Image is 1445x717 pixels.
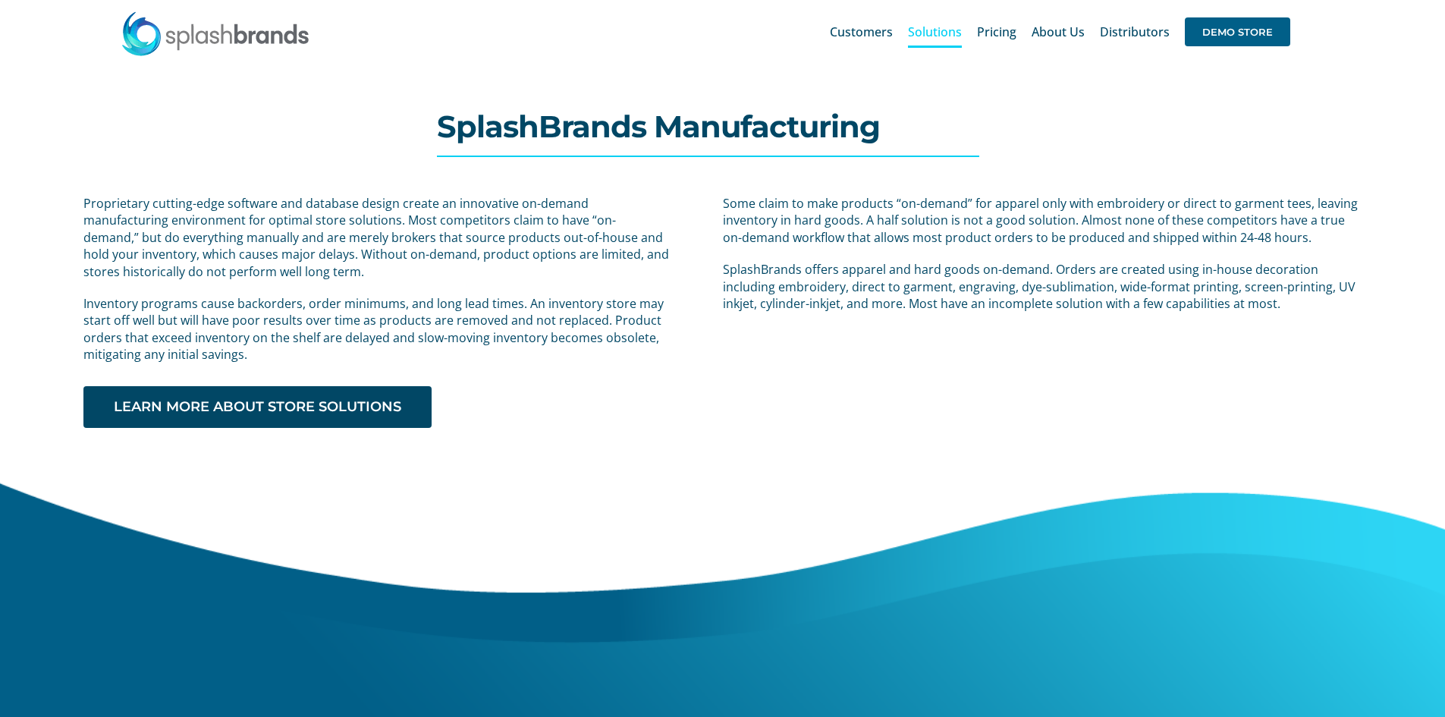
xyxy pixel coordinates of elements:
[977,26,1016,38] span: Pricing
[1185,17,1290,46] span: DEMO STORE
[830,26,893,38] span: Customers
[437,112,1008,142] h1: SplashBrands Manufacturing
[830,8,1290,56] nav: Main Menu
[83,195,669,280] p: Proprietary cutting-edge software and database design create an innovative on-demand manufacturin...
[114,399,401,415] span: LEARN MORE ABOUT STORE SOLUTIONS
[1185,8,1290,56] a: DEMO STORE
[83,295,669,363] p: Inventory programs cause backorders, order minimums, and long lead times. An inventory store may ...
[83,386,432,428] a: LEARN MORE ABOUT STORE SOLUTIONS
[1032,26,1085,38] span: About Us
[908,26,962,38] span: Solutions
[723,261,1361,312] p: SplashBrands offers apparel and hard goods on-demand. Orders are created using in-house decoratio...
[830,8,893,56] a: Customers
[723,195,1361,246] p: Some claim to make products “on-demand” for apparel only with embroidery or direct to garment tee...
[1100,8,1170,56] a: Distributors
[977,8,1016,56] a: Pricing
[1100,26,1170,38] span: Distributors
[121,11,310,56] img: SplashBrands.com Logo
